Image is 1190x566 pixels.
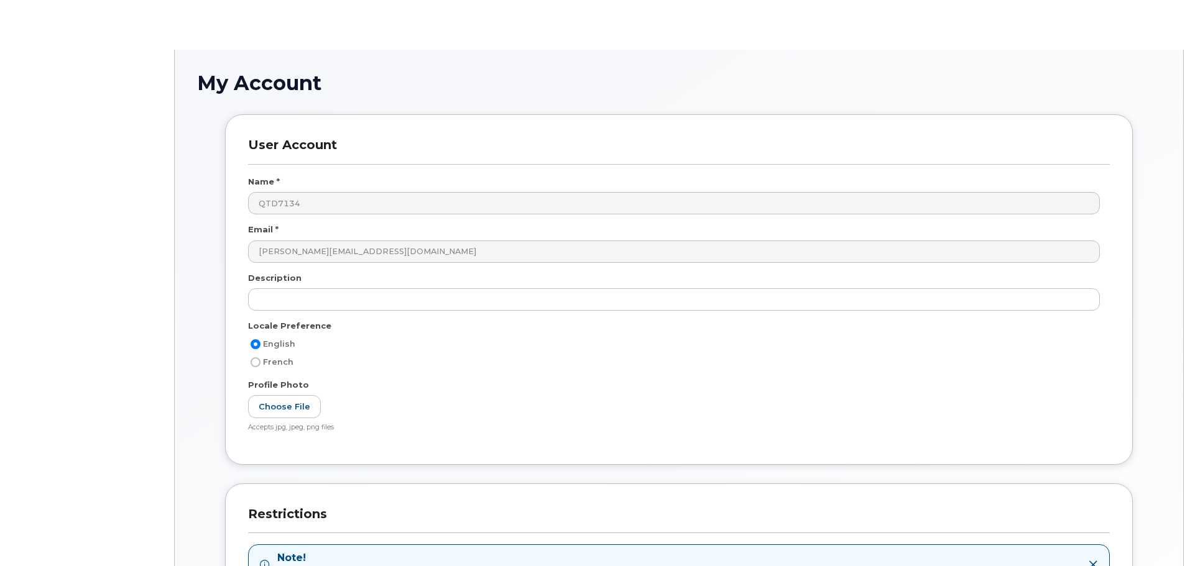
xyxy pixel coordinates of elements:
[248,137,1110,164] h3: User Account
[251,339,261,349] input: English
[251,357,261,367] input: French
[248,272,302,284] label: Description
[263,339,295,349] span: English
[248,224,279,235] label: Email *
[248,506,1110,533] h3: Restrictions
[277,551,816,565] strong: Note!
[248,176,280,188] label: Name *
[248,320,331,332] label: Locale Preference
[248,379,309,391] label: Profile Photo
[248,395,321,418] label: Choose File
[197,72,1161,94] h1: My Account
[263,357,293,367] span: French
[248,423,1100,432] div: Accepts jpg, jpeg, png files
